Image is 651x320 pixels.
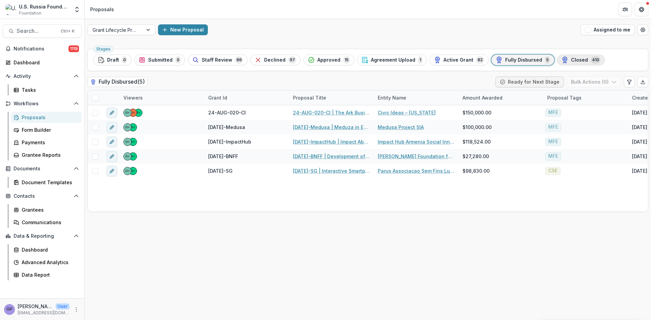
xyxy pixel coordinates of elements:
button: Open Contacts [3,191,82,201]
span: [DATE]-BNFF [208,153,238,160]
div: Viewers [119,90,204,105]
a: Advanced Analytics [11,257,82,268]
div: Gennady Podolny <gpodolny@usrf.us> [125,155,130,158]
div: Form Builder [22,126,76,133]
div: Proposal Title [289,90,374,105]
a: Parus Associacao Sem Fins Lucrativos [378,167,454,174]
button: edit [106,151,117,162]
span: Data & Reporting [14,233,71,239]
div: [DATE] [632,124,647,131]
button: Ready for Next Stage [495,77,564,87]
button: Approved15 [303,55,354,65]
button: Open Activity [3,71,82,82]
div: Gennady Podolny [6,307,13,312]
div: Tasks [22,86,76,93]
button: More [72,305,80,314]
span: Agreement Upload [371,57,415,63]
span: $118,524.00 [462,138,491,145]
button: Draft0 [93,55,132,65]
div: Entity Name [374,90,458,105]
div: Alan Griffin <alan.griffin@usrf.us> [131,126,135,129]
span: Workflows [14,101,71,107]
button: edit [106,107,117,118]
div: Grantees [22,206,76,213]
div: Advanced Analytics [22,259,76,266]
span: Search... [17,28,57,34]
div: Grant Id [204,90,289,105]
a: Data Report [11,269,82,280]
button: edit [106,122,117,133]
button: Declined97 [250,55,301,65]
div: Amount Awarded [458,90,543,105]
button: Open entity switcher [72,3,82,16]
a: Communications [11,217,82,228]
button: Staff Review86 [188,55,248,65]
button: edit [106,166,117,176]
a: Tasks [11,84,82,95]
button: Agreement Upload1 [357,55,427,65]
div: Gennady Podolny <gpodolny@usrf.us> [125,140,130,144]
span: 0 [175,56,181,64]
div: [DATE] [632,167,647,174]
div: Dashboard [22,246,76,253]
button: New Proposal [158,24,208,35]
a: Document Templates [11,177,82,188]
span: Staff Review [202,57,232,63]
span: 1119 [68,45,79,52]
a: Payments [11,137,82,148]
span: 410 [591,56,600,64]
div: Grantee Reports [22,151,76,158]
a: Medusa Project SIA [378,124,424,131]
button: Export table data [637,77,648,87]
a: Form Builder [11,124,82,135]
button: Submitted0 [134,55,185,65]
span: 86 [235,56,243,64]
img: U.S. Russia Foundation [5,4,16,15]
button: Edit table settings [624,77,635,87]
div: Alan Griffin <alan.griffin@usrf.us> [131,155,135,158]
nav: breadcrumb [87,4,117,14]
span: 24-AUG-020-CI [208,109,246,116]
div: Ctrl + K [59,27,76,35]
span: 1 [418,56,422,64]
a: Dashboard [3,57,82,68]
button: Bulk Actions (0) [567,77,621,87]
button: Open Workflows [3,98,82,109]
button: Open Documents [3,163,82,174]
span: Draft [107,57,119,63]
div: Proposals [90,6,114,13]
span: 97 [288,56,296,64]
div: Document Templates [22,179,76,186]
span: Stages [96,47,111,51]
span: Submitted [148,57,173,63]
span: 0 [122,56,127,64]
span: $100,000.00 [462,124,492,131]
a: Civic Ideas – [US_STATE] [378,109,436,116]
a: [PERSON_NAME] Foundation for Freedom gGmbH [378,153,454,160]
span: Contacts [14,193,71,199]
div: [DATE] [632,153,647,160]
span: $150,000.00 [462,109,491,116]
a: [DATE]-Medusa | Meduza in English [293,124,370,131]
span: Active Grant [443,57,473,63]
div: Gennady Podolny <gpodolny@usrf.us> [125,169,130,173]
span: [DATE]-ImpactHub [208,138,251,145]
div: Gennady Podolny <gpodolny@usrf.us> [125,111,130,114]
button: Closed410 [557,55,605,65]
div: Viewers [119,94,147,101]
a: 24-AUG-020-CI | The Ark Business Association [293,109,370,116]
a: [DATE]-SG | Interactive Smartphone Novel on Propaganda and Media Literacy for the Russian-Speakin... [293,167,370,174]
div: Jemile Kelderman <jkelderman@usrf.us> [131,111,135,114]
a: [DATE]-BNFF | Development of the Media Studies Program [293,153,370,160]
div: Alan Griffin <alan.griffin@usrf.us> [136,111,141,114]
a: Dashboard [11,244,82,255]
div: Payments [22,139,76,146]
span: Notifications [14,46,68,52]
div: Proposal Title [289,94,330,101]
div: Entity Name [374,94,410,101]
span: $98,830.00 [462,167,490,174]
a: Grantee Reports [11,149,82,161]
